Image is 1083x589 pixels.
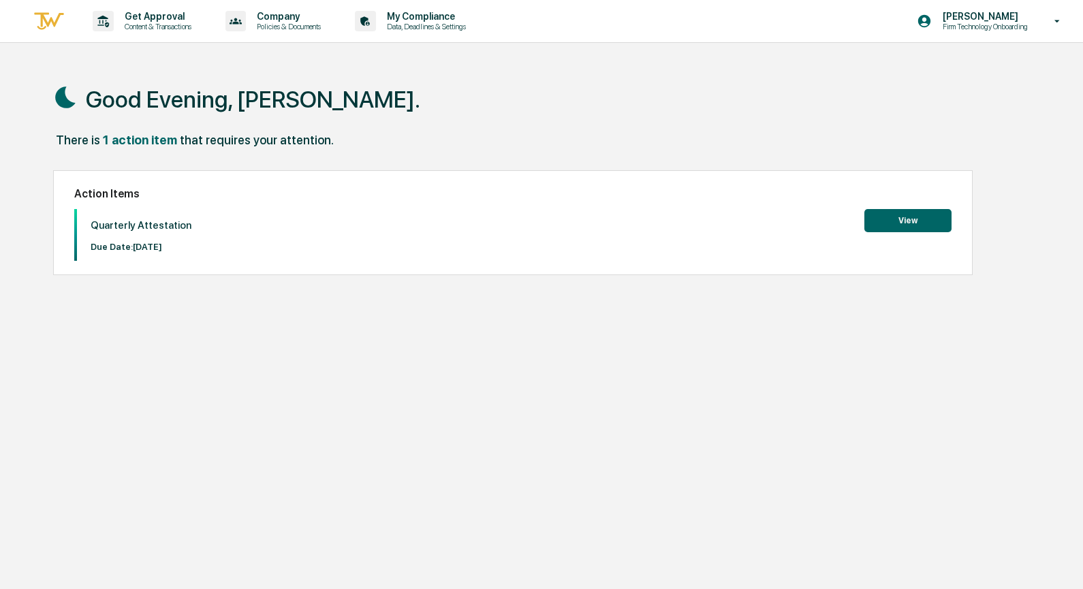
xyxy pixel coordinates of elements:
[86,86,420,113] h1: Good Evening, [PERSON_NAME].
[180,133,334,147] div: that requires your attention.
[103,133,177,147] div: 1 action item
[74,187,952,200] h2: Action Items
[864,209,952,232] button: View
[91,219,191,232] p: Quarterly Attestation
[932,22,1035,31] p: Firm Technology Onboarding
[864,213,952,226] a: View
[932,11,1035,22] p: [PERSON_NAME]
[246,22,328,31] p: Policies & Documents
[376,11,473,22] p: My Compliance
[56,133,100,147] div: There is
[114,11,198,22] p: Get Approval
[376,22,473,31] p: Data, Deadlines & Settings
[246,11,328,22] p: Company
[33,10,65,33] img: logo
[114,22,198,31] p: Content & Transactions
[91,242,191,252] p: Due Date: [DATE]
